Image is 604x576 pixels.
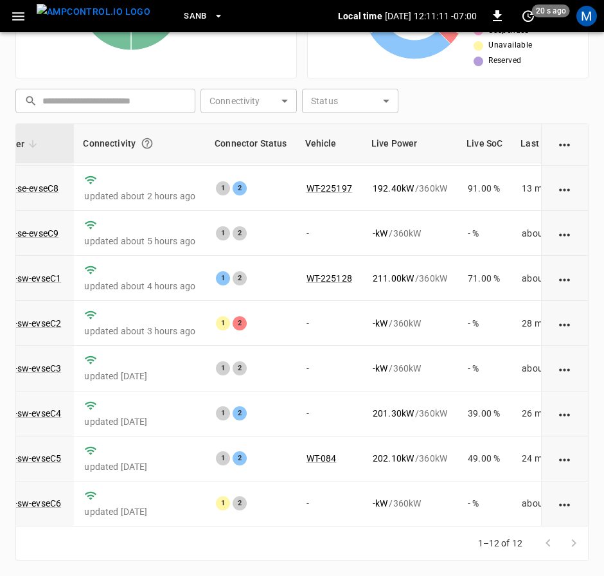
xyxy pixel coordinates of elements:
img: ampcontrol.io logo [37,4,150,20]
div: 1 [216,451,230,465]
th: Live Power [362,124,457,163]
th: Vehicle [296,124,362,163]
div: 2 [233,451,247,465]
td: 39.00 % [457,392,511,437]
td: - [296,392,362,437]
div: 2 [233,496,247,510]
td: 49.00 % [457,437,511,482]
div: / 360 kW [373,362,447,375]
p: updated [DATE] [84,460,195,473]
div: 2 [233,271,247,285]
div: 1 [216,316,230,330]
div: 2 [233,226,247,240]
div: / 360 kW [373,497,447,510]
th: Live SoC [457,124,511,163]
div: action cell options [557,272,573,285]
p: 202.10 kW [373,452,414,465]
td: - % [457,211,511,256]
div: action cell options [557,497,573,510]
p: Local time [338,10,382,22]
td: - % [457,301,511,346]
p: [DATE] 12:11:11 -07:00 [385,10,477,22]
p: 1–12 of 12 [478,537,523,550]
div: action cell options [557,182,573,195]
p: 211.00 kW [373,272,414,285]
button: set refresh interval [518,6,538,26]
span: Unavailable [488,39,532,52]
p: - kW [373,317,387,330]
div: action cell options [557,227,573,240]
p: 201.30 kW [373,407,414,420]
div: profile-icon [576,6,597,26]
td: 71.00 % [457,256,511,301]
td: - [296,482,362,526]
td: - % [457,482,511,526]
td: 91.00 % [457,166,511,211]
span: Reserved [488,55,521,67]
div: action cell options [557,317,573,330]
th: Connector Status [206,124,296,163]
p: 192.40 kW [373,182,414,195]
div: 1 [216,361,230,375]
p: - kW [373,497,387,510]
div: Connectivity [83,132,197,155]
span: 20 s ago [532,4,570,17]
p: - kW [373,227,387,240]
p: - kW [373,362,387,375]
div: action cell options [557,452,573,465]
div: 1 [216,406,230,420]
td: - % [457,346,511,391]
div: action cell options [557,407,573,420]
p: updated [DATE] [84,370,195,382]
div: / 360 kW [373,452,447,465]
div: action cell options [557,362,573,375]
p: updated [DATE] [84,415,195,428]
div: 1 [216,226,230,240]
div: / 360 kW [373,227,447,240]
td: - [296,211,362,256]
p: updated [DATE] [84,505,195,518]
div: / 360 kW [373,182,447,195]
div: / 360 kW [373,407,447,420]
button: SanB [179,4,229,29]
div: 2 [233,361,247,375]
div: / 360 kW [373,272,447,285]
p: updated about 2 hours ago [84,190,195,203]
p: updated about 4 hours ago [84,280,195,292]
td: - [296,301,362,346]
a: WT-084 [306,453,337,464]
a: WT-225197 [306,183,352,194]
span: SanB [184,9,207,24]
div: 2 [233,406,247,420]
div: 1 [216,181,230,195]
p: updated about 5 hours ago [84,235,195,248]
button: Connection between the charger and our software. [136,132,159,155]
div: 2 [233,181,247,195]
td: - [296,346,362,391]
div: action cell options [557,137,573,150]
div: 1 [216,496,230,510]
div: 2 [233,316,247,330]
div: 1 [216,271,230,285]
a: WT-225128 [306,273,352,283]
div: / 360 kW [373,317,447,330]
p: updated about 3 hours ago [84,325,195,337]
